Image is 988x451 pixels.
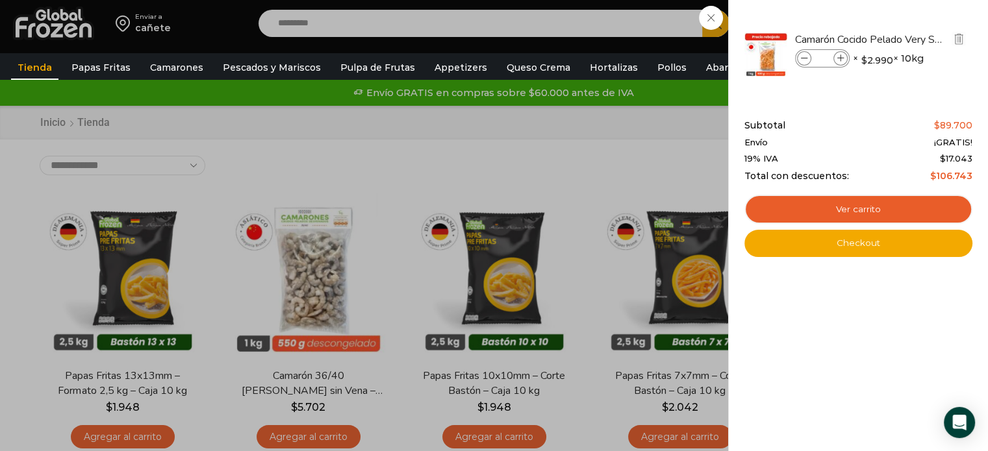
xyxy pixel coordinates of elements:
a: Ver carrito [744,195,972,225]
span: × × 10kg [853,49,924,67]
bdi: 89.700 [934,119,972,131]
span: Subtotal [744,120,785,131]
a: Pulpa de Frutas [334,55,422,80]
img: Eliminar Camarón Cocido Pelado Very Small - Bronze - Caja 10 kg del carrito [953,33,965,45]
span: 17.043 [940,153,972,164]
span: $ [861,54,867,67]
a: Pescados y Mariscos [216,55,327,80]
a: Tienda [11,55,58,80]
bdi: 2.990 [861,54,893,67]
div: Open Intercom Messenger [944,407,975,438]
span: 19% IVA [744,154,778,164]
a: Checkout [744,230,972,257]
input: Product quantity [813,51,832,66]
a: Pollos [651,55,693,80]
a: Eliminar Camarón Cocido Pelado Very Small - Bronze - Caja 10 kg del carrito [952,32,966,48]
span: $ [940,153,946,164]
a: Hortalizas [583,55,644,80]
span: Total con descuentos: [744,171,849,182]
a: Appetizers [428,55,494,80]
a: Abarrotes [700,55,760,80]
span: $ [930,170,936,182]
bdi: 106.743 [930,170,972,182]
span: $ [934,119,940,131]
a: Camarones [144,55,210,80]
a: Papas Fritas [65,55,137,80]
span: ¡GRATIS! [934,138,972,148]
a: Camarón Cocido Pelado Very Small - Bronze - Caja 10 kg [795,32,950,47]
a: Queso Crema [500,55,577,80]
span: Envío [744,138,768,148]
